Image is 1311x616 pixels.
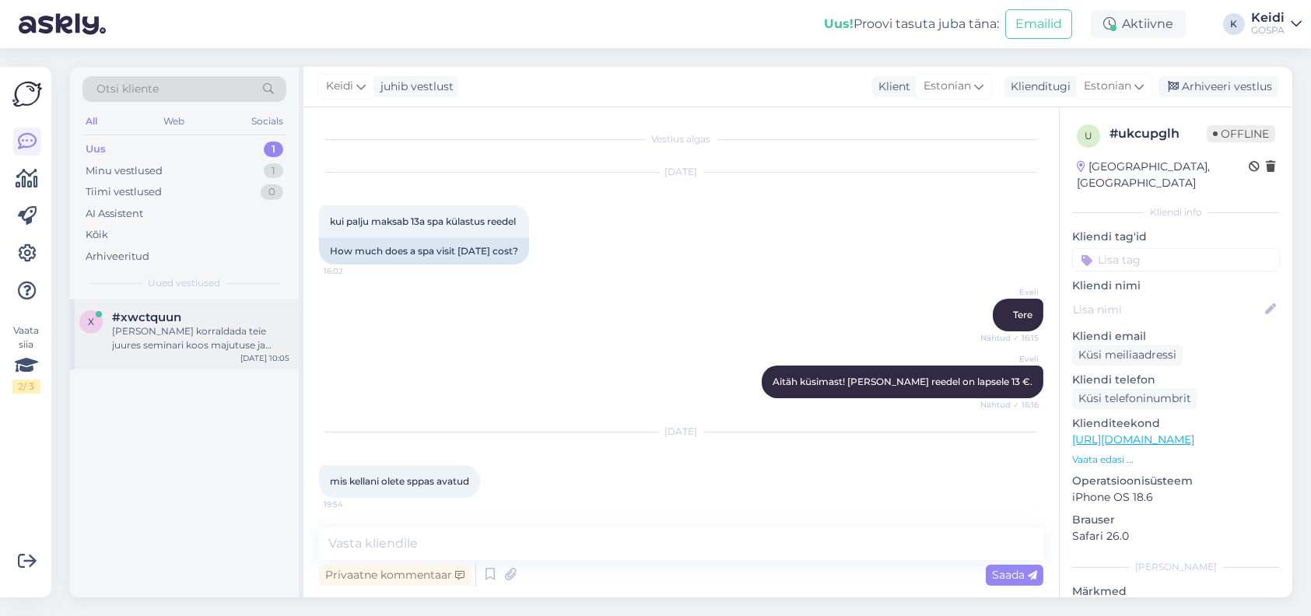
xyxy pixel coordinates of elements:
[112,310,181,324] span: #xwctquun
[1072,453,1280,467] p: Vaata edasi ...
[261,184,283,200] div: 0
[330,215,516,227] span: kui palju maksab 13a spa külastus reedel
[1072,372,1280,388] p: Kliendi telefon
[1072,512,1280,528] p: Brauser
[1072,583,1280,600] p: Märkmed
[86,184,162,200] div: Tiimi vestlused
[1072,473,1280,489] p: Operatsioonisüsteem
[1251,24,1285,37] div: GOSPA
[82,111,100,131] div: All
[1159,76,1278,97] div: Arhiveeri vestlus
[1072,560,1280,574] div: [PERSON_NAME]
[96,81,159,97] span: Otsi kliente
[88,316,94,327] span: x
[86,206,143,222] div: AI Assistent
[1223,13,1245,35] div: K
[824,15,999,33] div: Proovi tasuta juba täna:
[330,475,469,487] span: mis kellani olete sppas avatud
[324,499,382,510] span: 19:54
[12,380,40,394] div: 2 / 3
[1084,78,1131,95] span: Estonian
[1109,124,1207,143] div: # ukcupglh
[86,163,163,179] div: Minu vestlused
[374,79,454,95] div: juhib vestlust
[1072,205,1280,219] div: Kliendi info
[1005,9,1072,39] button: Emailid
[1072,489,1280,506] p: iPhone OS 18.6
[1251,12,1285,24] div: Keidi
[1207,125,1275,142] span: Offline
[1072,528,1280,544] p: Safari 26.0
[1072,432,1194,446] a: [URL][DOMAIN_NAME]
[992,568,1037,582] span: Saada
[773,376,1032,387] span: Aitäh küsimast! [PERSON_NAME] reedel on lapsele 13 €.
[1091,10,1186,38] div: Aktiivne
[1072,248,1280,271] input: Lisa tag
[980,399,1039,411] span: Nähtud ✓ 16:16
[319,165,1043,179] div: [DATE]
[240,352,289,364] div: [DATE] 10:05
[248,111,286,131] div: Socials
[1073,301,1262,318] input: Lisa nimi
[86,249,149,264] div: Arhiveeritud
[326,78,353,95] span: Keidi
[1077,159,1249,191] div: [GEOGRAPHIC_DATA], [GEOGRAPHIC_DATA]
[980,353,1039,365] span: Eveli
[1251,12,1302,37] a: KeidiGOSPA
[86,142,106,157] div: Uus
[264,142,283,157] div: 1
[319,132,1043,146] div: Vestlus algas
[149,276,221,290] span: Uued vestlused
[1072,229,1280,245] p: Kliendi tag'id
[324,265,382,277] span: 16:02
[12,79,42,109] img: Askly Logo
[161,111,188,131] div: Web
[1004,79,1071,95] div: Klienditugi
[319,238,529,264] div: How much does a spa visit [DATE] cost?
[924,78,971,95] span: Estonian
[1072,328,1280,345] p: Kliendi email
[1013,309,1032,320] span: Tere
[12,324,40,394] div: Vaata siia
[980,286,1039,298] span: Eveli
[319,565,471,586] div: Privaatne kommentaar
[86,227,108,243] div: Kõik
[1072,388,1197,409] div: Küsi telefoninumbrit
[824,16,854,31] b: Uus!
[112,324,289,352] div: [PERSON_NAME] korraldada teie juures seminari koos majutuse ja toitlustusega. Kuupäevad: [DATE]–[...
[1072,278,1280,294] p: Kliendi nimi
[1072,415,1280,432] p: Klienditeekond
[872,79,910,95] div: Klient
[264,163,283,179] div: 1
[1085,130,1092,142] span: u
[980,332,1039,344] span: Nähtud ✓ 16:15
[1072,345,1183,366] div: Küsi meiliaadressi
[319,425,1043,439] div: [DATE]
